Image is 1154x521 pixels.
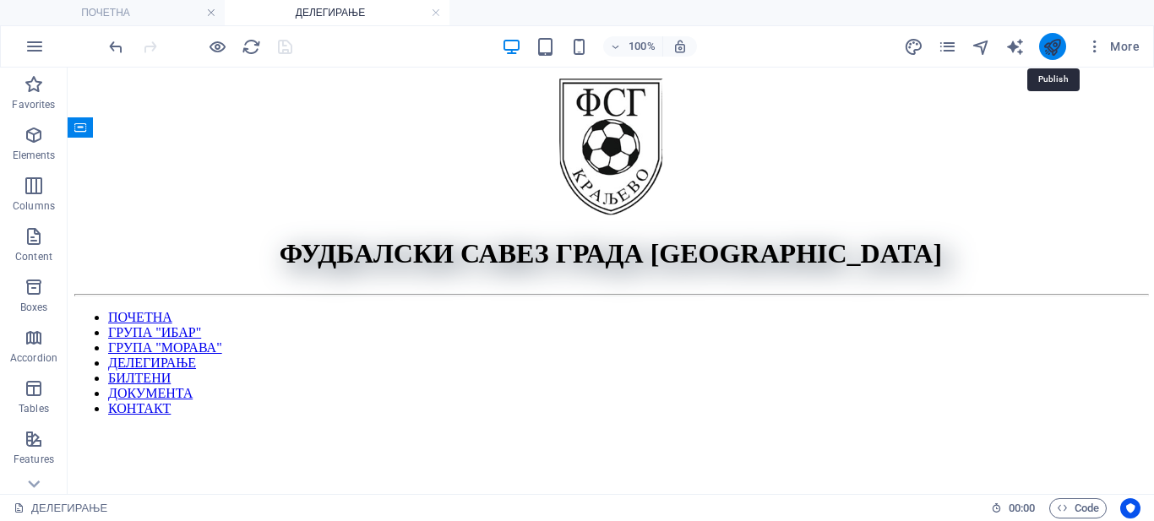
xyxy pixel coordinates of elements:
i: Design (Ctrl+Alt+Y) [904,37,923,57]
button: More [1080,33,1146,60]
button: 100% [603,36,663,57]
i: Pages (Ctrl+Alt+S) [938,37,957,57]
p: Content [15,250,52,263]
p: Favorites [12,98,55,111]
i: AI Writer [1005,37,1025,57]
button: undo [106,36,126,57]
button: navigator [972,36,992,57]
button: Click here to leave preview mode and continue editing [207,36,227,57]
p: Accordion [10,351,57,365]
button: text_generator [1005,36,1026,57]
span: More [1086,38,1140,55]
p: Features [14,453,54,466]
span: Code [1057,498,1099,518]
p: Columns [13,199,55,213]
p: Tables [19,402,49,415]
span: 00 00 [1009,498,1035,518]
button: reload [241,36,261,57]
i: Reload page [242,37,261,57]
i: On resize automatically adjust zoom level to fit chosen device. [672,39,688,54]
i: Undo: Change image (Ctrl+Z) [106,37,126,57]
p: Elements [13,149,56,162]
a: Click to cancel selection. Double-click to open Pages [14,498,107,518]
h6: Session time [991,498,1036,518]
button: design [904,36,924,57]
i: Navigator [972,37,991,57]
button: Code [1049,498,1107,518]
button: pages [938,36,958,57]
p: Boxes [20,301,48,314]
button: publish [1039,33,1066,60]
span: : [1021,502,1023,514]
h4: ДЕЛЕГИРАЊЕ [225,3,449,22]
button: Usercentrics [1120,498,1140,518]
h6: 100% [629,36,656,57]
